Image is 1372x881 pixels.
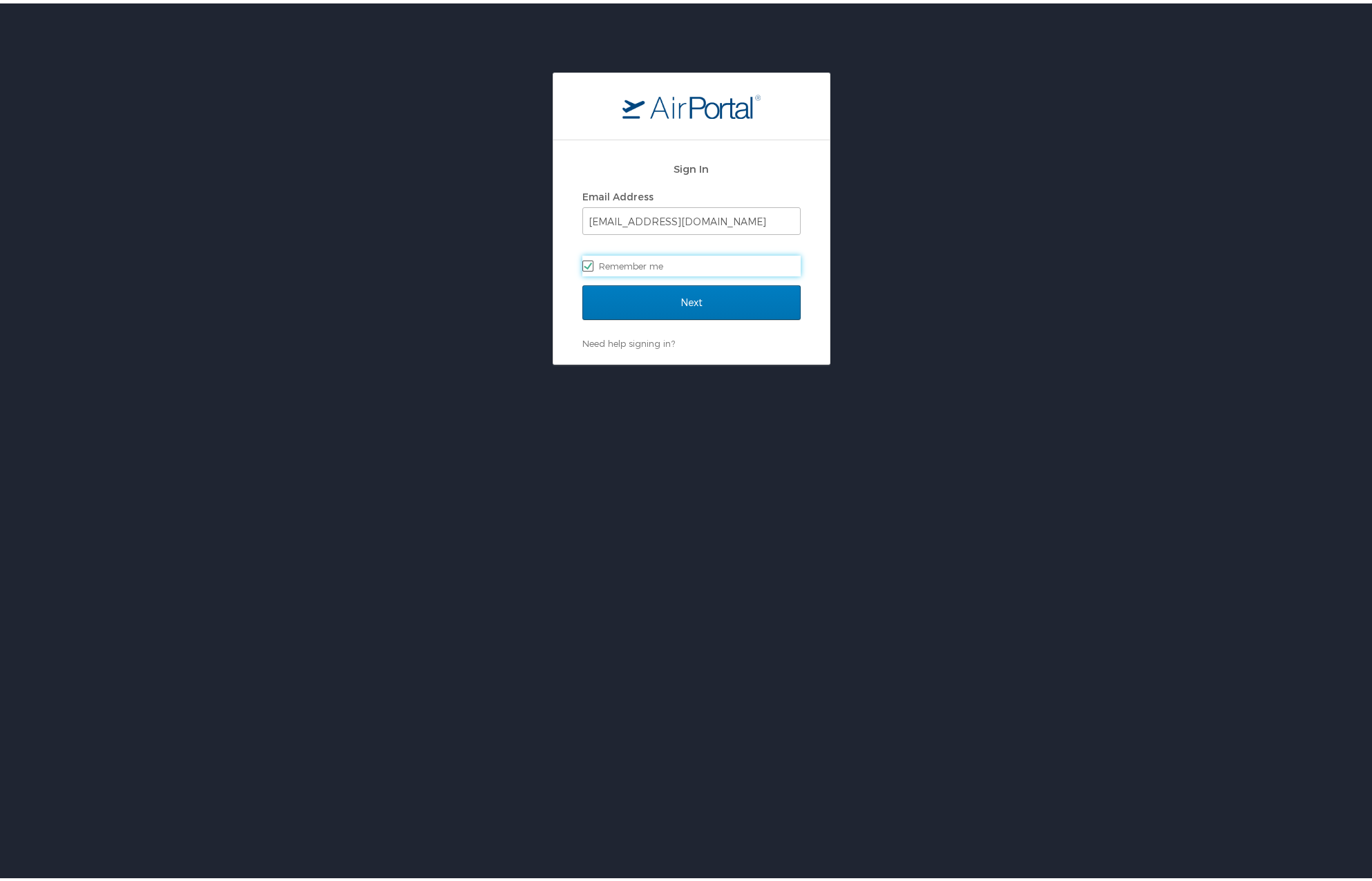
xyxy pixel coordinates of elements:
[622,91,761,115] img: logo
[582,187,654,199] label: Email Address
[582,252,801,273] label: Remember me
[582,158,801,173] h2: Sign In
[582,334,675,345] a: Need help signing in?
[582,282,801,316] input: Next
